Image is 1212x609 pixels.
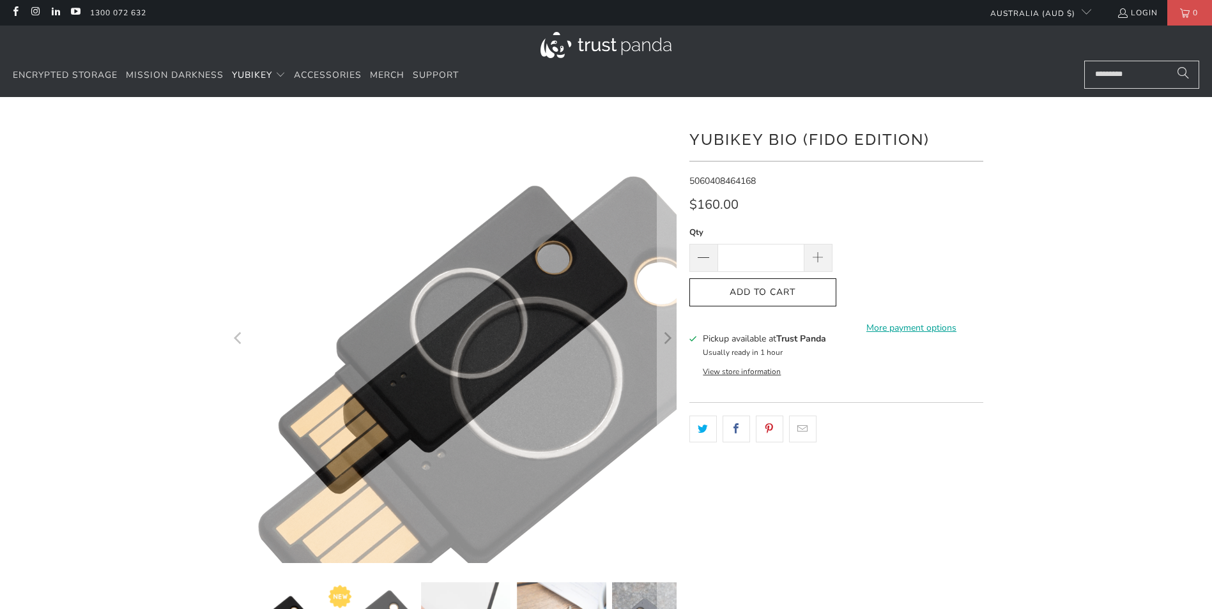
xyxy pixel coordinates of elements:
[703,366,781,377] button: View store information
[689,416,717,442] a: Share this on Twitter
[10,8,20,18] a: Trust Panda Australia on Facebook
[689,278,836,307] button: Add to Cart
[413,61,459,91] a: Support
[1084,61,1199,89] input: Search...
[50,8,61,18] a: Trust Panda Australia on LinkedIn
[13,61,459,91] nav: Translation missing: en.navigation.header.main_nav
[294,61,362,91] a: Accessories
[232,69,272,81] span: YubiKey
[723,416,750,442] a: Share this on Facebook
[232,61,286,91] summary: YubiKey
[776,333,826,345] b: Trust Panda
[789,416,817,442] a: Email this to a friend
[703,287,823,298] span: Add to Cart
[689,225,832,239] label: Qty
[1117,6,1158,20] a: Login
[90,6,146,20] a: 1300 072 632
[413,69,459,81] span: Support
[370,61,404,91] a: Merch
[840,321,983,335] a: More payment options
[29,8,40,18] a: Trust Panda Australia on Instagram
[13,61,118,91] a: Encrypted Storage
[294,69,362,81] span: Accessories
[126,61,224,91] a: Mission Darkness
[70,8,81,18] a: Trust Panda Australia on YouTube
[689,175,756,187] span: 5060408464168
[657,116,677,563] button: Next
[229,116,677,563] a: YubiKey Bio (FIDO Edition) - Trust Panda
[370,69,404,81] span: Merch
[756,416,783,442] a: Share this on Pinterest
[126,69,224,81] span: Mission Darkness
[541,32,671,58] img: Trust Panda Australia
[689,126,983,151] h1: YubiKey Bio (FIDO Edition)
[229,116,249,563] button: Previous
[13,69,118,81] span: Encrypted Storage
[689,196,739,213] span: $160.00
[703,347,783,357] small: Usually ready in 1 hour
[703,332,826,345] h3: Pickup available at
[1167,61,1199,89] button: Search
